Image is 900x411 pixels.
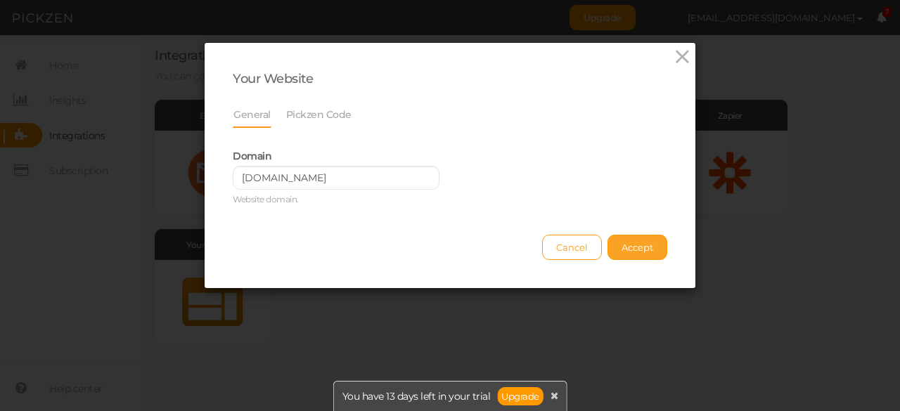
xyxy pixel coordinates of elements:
span: Cancel [556,242,588,253]
a: General [233,101,271,128]
span: Domain [233,150,271,162]
span: Website domain. [233,194,299,204]
span: You have 13 days left in your trial [342,391,491,401]
button: Accept [607,235,667,260]
a: Upgrade [497,387,544,405]
input: www.mystore.com [233,166,439,190]
span: Your Website [233,71,313,86]
a: Pickzen Code [285,101,352,128]
span: Accept [622,242,653,253]
button: Cancel [542,235,602,260]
